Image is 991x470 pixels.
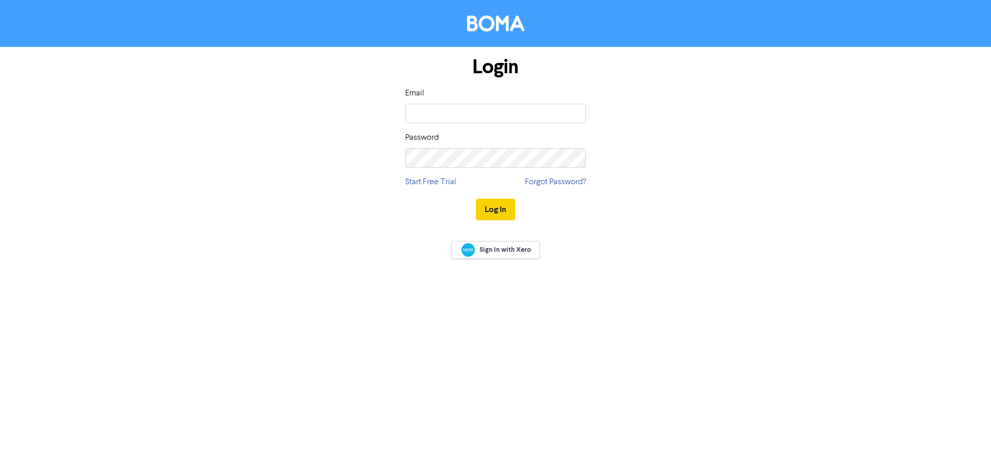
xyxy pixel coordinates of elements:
img: BOMA Logo [467,15,524,31]
a: Start Free Trial [405,176,456,188]
a: Forgot Password? [525,176,586,188]
iframe: Chat Widget [939,420,991,470]
span: Sign In with Xero [479,245,531,254]
label: Email [405,87,424,100]
button: Log In [476,199,515,220]
h1: Login [405,55,586,79]
a: Sign In with Xero [451,241,540,259]
img: Xero logo [461,243,475,257]
label: Password [405,132,439,144]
